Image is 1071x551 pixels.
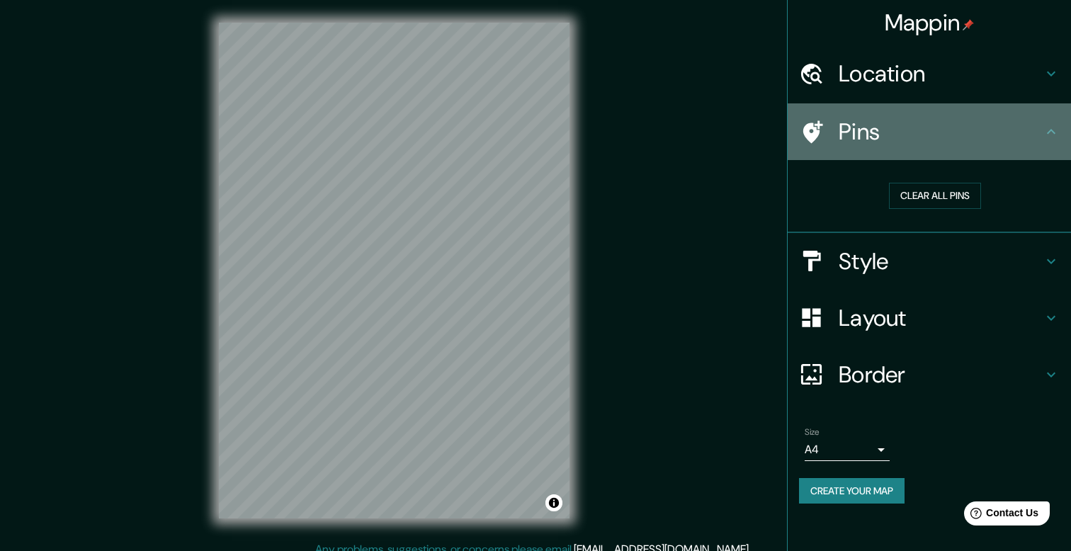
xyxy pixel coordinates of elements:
div: Style [788,233,1071,290]
img: pin-icon.png [963,19,974,30]
iframe: Help widget launcher [945,496,1055,535]
div: Border [788,346,1071,403]
button: Clear all pins [889,183,981,209]
h4: Border [839,360,1043,389]
div: Layout [788,290,1071,346]
div: A4 [805,438,890,461]
div: Pins [788,103,1071,160]
div: Location [788,45,1071,102]
h4: Style [839,247,1043,275]
button: Toggle attribution [545,494,562,511]
canvas: Map [219,23,569,518]
h4: Location [839,59,1043,88]
h4: Mappin [885,8,975,37]
button: Create your map [799,478,905,504]
h4: Pins [839,118,1043,146]
h4: Layout [839,304,1043,332]
label: Size [805,426,820,438]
